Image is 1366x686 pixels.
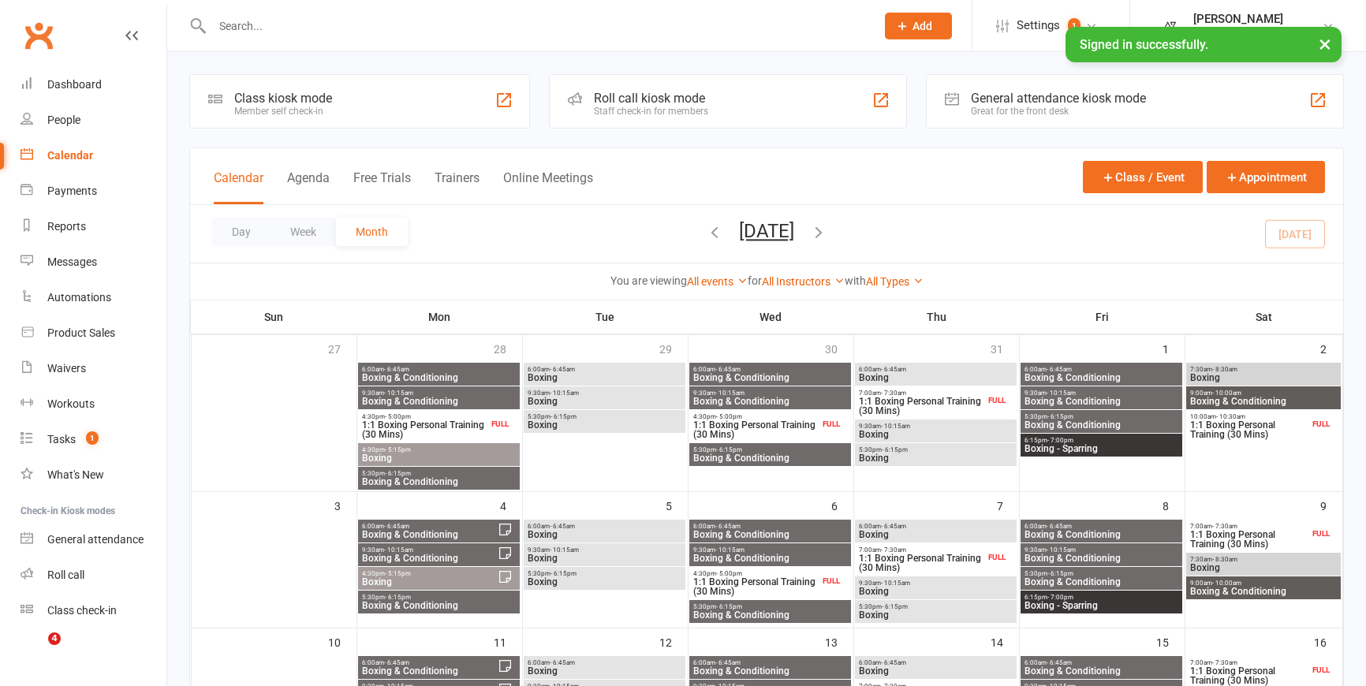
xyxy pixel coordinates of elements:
span: 9:30am [692,390,848,397]
span: Boxing [858,587,1013,596]
div: 11 [494,628,522,654]
div: 10 [328,628,356,654]
span: Boxing [858,610,1013,620]
span: - 6:15pm [551,570,577,577]
span: - 6:45am [550,523,575,530]
th: Fri [1019,300,1185,334]
div: Automations [47,291,111,304]
span: 4:30pm [692,413,819,420]
span: - 8:30am [1212,366,1237,373]
span: 9:30am [361,546,498,554]
span: - 6:45am [881,523,906,530]
span: 5:30pm [858,603,1013,610]
span: 5:30pm [527,413,682,420]
span: - 5:00pm [716,413,742,420]
div: Calendar [47,149,93,162]
button: Online Meetings [503,170,593,204]
div: New Culture Movement [1193,26,1308,40]
a: Payments [21,173,166,209]
span: Boxing & Conditioning [361,477,517,487]
span: 9:30am [1024,390,1179,397]
span: 9:30am [361,390,517,397]
div: General attendance kiosk mode [971,91,1146,106]
a: General attendance kiosk mode [21,522,166,557]
span: Boxing [858,430,1013,439]
span: Boxing & Conditioning [1024,397,1179,406]
a: People [21,103,166,138]
span: Boxing & Conditioning [1189,587,1338,596]
a: Roll call [21,557,166,593]
span: 6:00am [858,366,1013,373]
span: Boxing [361,577,498,587]
button: Add [885,13,952,39]
span: 6:00am [858,523,1013,530]
span: - 10:15am [1047,546,1076,554]
span: 4:30pm [361,446,517,453]
a: Automations [21,280,166,315]
span: Add [913,20,932,32]
span: - 6:15pm [551,413,577,420]
strong: You are viewing [610,274,687,287]
div: 1 [1163,335,1185,361]
th: Thu [853,300,1019,334]
span: - 10:15am [715,546,745,554]
span: 7:00am [858,546,985,554]
span: - 5:00pm [716,570,742,577]
span: Boxing & Conditioning [692,530,848,539]
div: FULL [1308,418,1334,430]
span: - 8:30am [1212,556,1237,563]
div: Product Sales [47,326,115,339]
div: 9 [1320,492,1342,518]
span: 9:30am [692,546,848,554]
span: Boxing & Conditioning [692,397,848,406]
span: Boxing [858,373,1013,382]
input: Search... [207,15,864,37]
th: Mon [356,300,522,334]
button: Trainers [435,170,480,204]
span: 9:30am [858,580,1013,587]
span: 1 [1068,18,1080,34]
span: Boxing - Sparring [1024,601,1179,610]
button: [DATE] [739,220,794,242]
span: 6:00am [692,523,848,530]
div: 14 [991,628,1019,654]
span: Boxing [527,666,682,676]
div: FULL [487,418,513,430]
div: 29 [659,335,688,361]
span: 5:30pm [692,446,848,453]
span: - 10:15am [881,580,910,587]
span: Boxing & Conditioning [1024,666,1179,676]
span: - 6:15pm [716,603,742,610]
span: Boxing [858,666,1013,676]
div: Staff check-in for members [594,106,708,117]
span: Boxing & Conditioning [692,554,848,563]
button: Calendar [214,170,263,204]
span: - 6:15pm [882,603,908,610]
span: 5:30pm [527,570,682,577]
span: Boxing & Conditioning [1024,420,1179,430]
div: 30 [825,335,853,361]
span: 1:1 Boxing Personal Training (30 Mins) [692,577,819,596]
span: - 6:45am [1047,523,1072,530]
span: 7:00am [858,390,985,397]
span: Boxing [858,453,1013,463]
span: 1:1 Boxing Personal Training (30 Mins) [361,420,488,439]
span: 7:30am [1189,366,1338,373]
span: - 6:45am [715,523,741,530]
span: - 6:15pm [882,446,908,453]
span: 9:30am [527,390,682,397]
span: - 7:30am [1212,523,1237,530]
span: - 5:00pm [385,413,411,420]
div: Member self check-in [234,106,332,117]
a: All Types [866,275,924,288]
span: Boxing & Conditioning [361,666,498,676]
span: Boxing - Sparring [1024,444,1179,453]
span: Boxing & Conditioning [361,373,517,382]
a: Workouts [21,386,166,422]
strong: for [748,274,762,287]
div: Class kiosk mode [234,91,332,106]
div: 6 [831,492,853,518]
span: - 7:00pm [1047,594,1073,601]
span: Boxing & Conditioning [692,610,848,620]
span: - 10:00am [1212,580,1241,587]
